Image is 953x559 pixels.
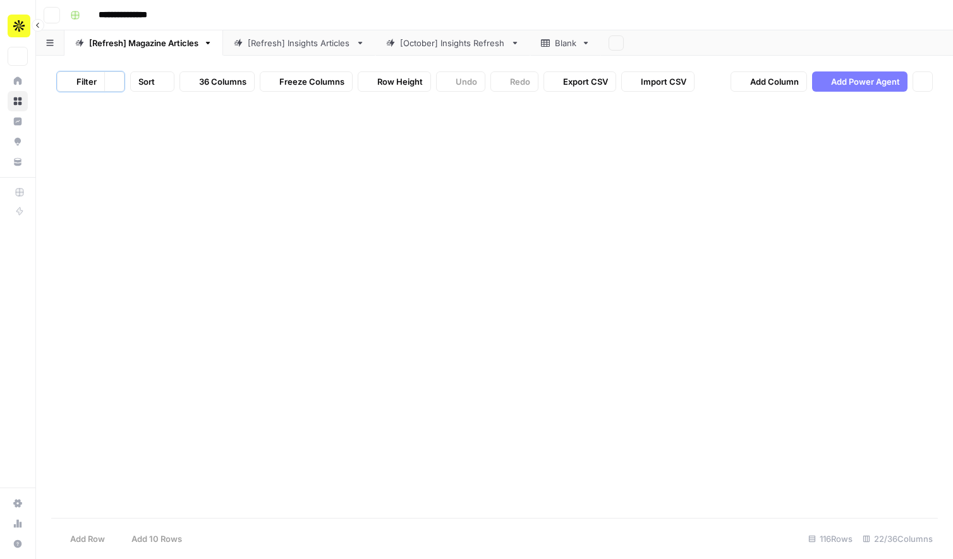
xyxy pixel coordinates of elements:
span: Sort [138,75,155,88]
span: Row Height [377,75,423,88]
span: Export CSV [563,75,608,88]
span: Import CSV [641,75,686,88]
div: [Refresh] Magazine Articles [89,37,198,49]
a: [October] Insights Refresh [375,30,530,56]
button: Redo [490,71,538,92]
button: Add Power Agent [812,71,907,92]
button: Help + Support [8,534,28,554]
span: Add 10 Rows [131,532,182,545]
button: Import CSV [621,71,695,92]
span: Add Row [70,532,105,545]
span: Freeze Columns [279,75,344,88]
span: Add Power Agent [831,75,900,88]
a: Home [8,71,28,91]
span: Filter [76,75,97,88]
button: 36 Columns [179,71,255,92]
a: Opportunities [8,132,28,152]
button: Filter [57,71,104,92]
button: Add 10 Rows [112,529,190,549]
span: 36 Columns [199,75,246,88]
button: Row Height [358,71,431,92]
button: Sort [130,71,174,92]
div: Blank [555,37,576,49]
button: Workspace: Apollo [8,10,28,42]
div: [Refresh] Insights Articles [248,37,351,49]
span: Redo [510,75,530,88]
a: [Refresh] Insights Articles [223,30,375,56]
button: Add Row [51,529,112,549]
button: Undo [436,71,485,92]
span: Undo [456,75,477,88]
a: Settings [8,493,28,513]
a: Usage [8,513,28,534]
img: Apollo Logo [8,15,30,37]
a: Insights [8,111,28,132]
a: Blank [530,30,601,56]
a: Browse [8,91,28,111]
button: Export CSV [543,71,616,92]
span: Add Column [750,75,799,88]
button: Add Column [731,71,807,92]
a: [Refresh] Magazine Articles [64,30,223,56]
div: 116 Rows [803,529,858,549]
button: Freeze Columns [260,71,353,92]
div: [October] Insights Refresh [400,37,506,49]
div: 22/36 Columns [858,529,938,549]
a: Your Data [8,152,28,172]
